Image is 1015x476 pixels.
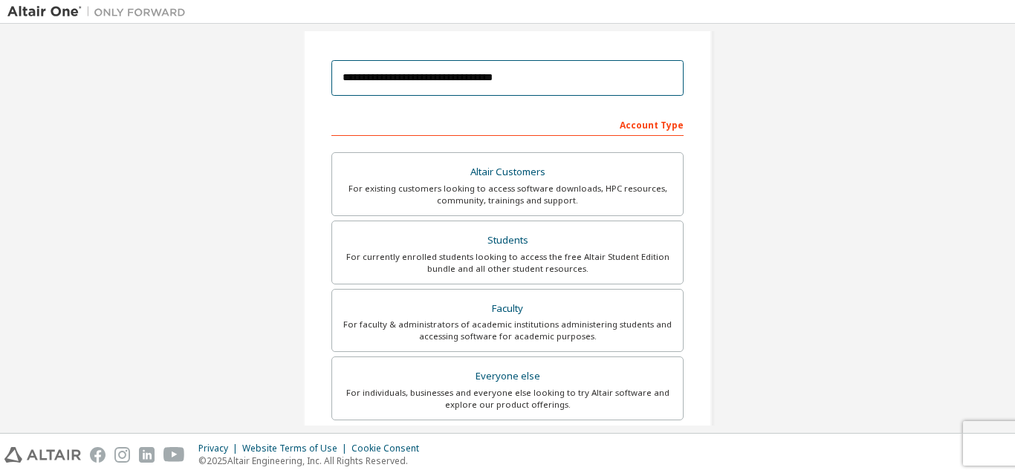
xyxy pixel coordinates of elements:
div: For existing customers looking to access software downloads, HPC resources, community, trainings ... [341,183,674,206]
div: For faculty & administrators of academic institutions administering students and accessing softwa... [341,319,674,342]
div: Privacy [198,443,242,454]
img: youtube.svg [163,447,185,463]
img: altair_logo.svg [4,447,81,463]
img: instagram.svg [114,447,130,463]
div: For individuals, businesses and everyone else looking to try Altair software and explore our prod... [341,387,674,411]
div: Faculty [341,299,674,319]
img: linkedin.svg [139,447,155,463]
p: © 2025 Altair Engineering, Inc. All Rights Reserved. [198,454,428,467]
div: Students [341,230,674,251]
div: Cookie Consent [351,443,428,454]
img: facebook.svg [90,447,106,463]
div: Account Type [331,112,684,136]
div: Everyone else [341,366,674,387]
img: Altair One [7,4,193,19]
div: Website Terms of Use [242,443,351,454]
div: For currently enrolled students looking to access the free Altair Student Edition bundle and all ... [341,251,674,275]
div: Altair Customers [341,162,674,183]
